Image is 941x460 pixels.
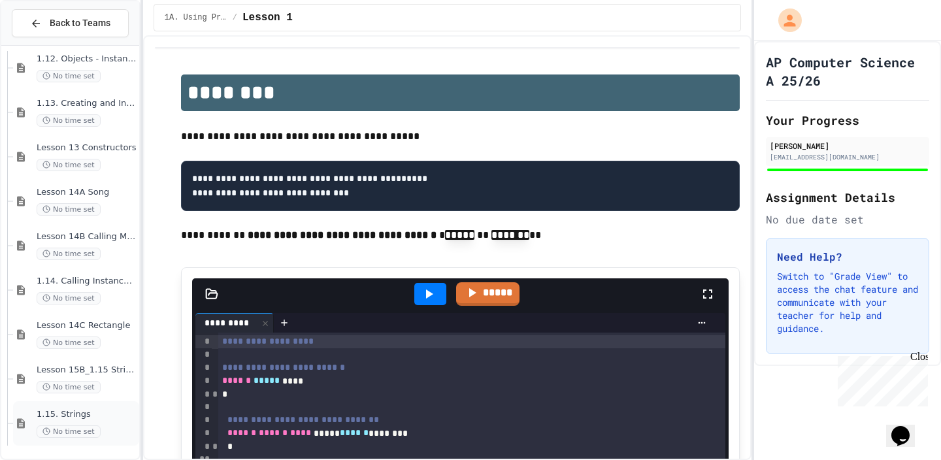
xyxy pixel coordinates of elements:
span: Lesson 14B Calling Methods with Parameters [37,231,137,242]
span: Lesson 14C Rectangle [37,320,137,331]
span: 1.14. Calling Instance Methods [37,276,137,287]
span: Lesson 1 [242,10,293,25]
span: No time set [37,337,101,349]
span: 1.12. Objects - Instances of Classes [37,54,137,65]
span: No time set [37,159,101,171]
span: 1A. Using Primitives [165,12,227,23]
span: Lesson 13 Constructors [37,142,137,154]
span: No time set [37,248,101,260]
iframe: chat widget [833,351,928,406]
h2: Assignment Details [766,188,929,206]
span: No time set [37,70,101,82]
p: Switch to "Grade View" to access the chat feature and communicate with your teacher for help and ... [777,270,918,335]
div: No due date set [766,212,929,227]
span: 1.15. Strings [37,409,137,420]
h2: Your Progress [766,111,929,129]
span: No time set [37,425,101,438]
div: My Account [765,5,805,35]
span: No time set [37,292,101,304]
h1: AP Computer Science A 25/26 [766,53,929,90]
div: Chat with us now!Close [5,5,90,83]
span: Lesson 15B_1.15 String Methods Demonstration [37,365,137,376]
span: No time set [37,114,101,127]
span: No time set [37,203,101,216]
span: Back to Teams [50,16,110,30]
h3: Need Help? [777,249,918,265]
span: 1.13. Creating and Initializing Objects: Constructors [37,98,137,109]
button: Back to Teams [12,9,129,37]
div: [PERSON_NAME] [770,140,925,152]
span: Lesson 14A Song [37,187,137,198]
span: / [233,12,237,23]
div: [EMAIL_ADDRESS][DOMAIN_NAME] [770,152,925,162]
iframe: chat widget [886,408,928,447]
span: No time set [37,381,101,393]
